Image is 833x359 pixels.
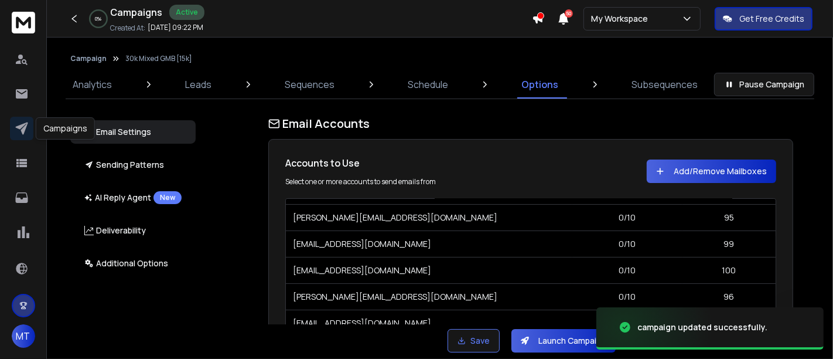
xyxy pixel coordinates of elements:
a: Analytics [66,70,119,99]
p: Sequences [285,77,334,92]
button: Pause Campaign [714,73,814,96]
a: Leads [178,70,219,99]
p: Subsequences [631,77,698,92]
p: My Workspace [591,13,653,25]
button: Campaign [70,54,107,63]
a: Options [514,70,565,99]
span: 50 [565,9,573,18]
div: Campaigns [36,117,95,140]
a: Schedule [401,70,455,99]
h1: Email Accounts [268,116,793,132]
div: campaign updated successfully. [637,321,767,333]
button: MT [12,324,35,348]
div: Active [169,5,204,20]
p: Leads [185,77,211,92]
p: Get Free Credits [739,13,804,25]
p: Options [521,77,558,92]
p: 30k Mixed GMB [15k] [125,54,192,63]
a: Sequences [278,70,342,99]
p: Schedule [408,77,448,92]
p: Email Settings [84,126,151,138]
p: Analytics [73,77,112,92]
p: 0 % [95,15,102,22]
p: [DATE] 09:22 PM [148,23,203,32]
a: Subsequences [624,70,705,99]
h1: Campaigns [110,5,162,19]
button: Get Free Credits [715,7,812,31]
button: Email Settings [70,120,196,144]
p: Created At: [110,23,145,33]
